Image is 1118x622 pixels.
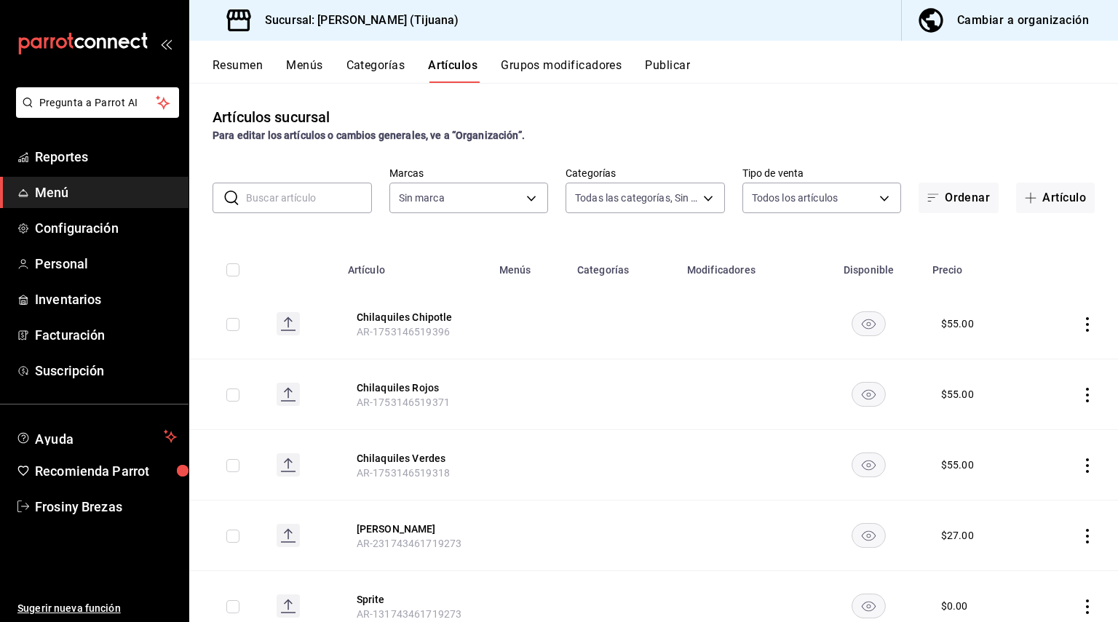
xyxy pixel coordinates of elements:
[957,10,1089,31] div: Cambiar a organización
[941,528,974,543] div: $ 27.00
[941,599,968,613] div: $ 0.00
[1080,458,1095,473] button: actions
[389,168,549,178] label: Marcas
[852,452,886,477] button: availability-product
[752,191,838,205] span: Todos los artículos
[566,168,725,178] label: Categorías
[428,58,477,83] button: Artículos
[35,325,177,345] span: Facturación
[941,387,974,402] div: $ 55.00
[852,523,886,548] button: availability-product
[357,380,473,395] button: edit-product-location
[286,58,322,83] button: Menús
[575,191,698,205] span: Todas las categorías, Sin categoría
[357,592,473,607] button: edit-product-location
[213,106,330,128] div: Artículos sucursal
[35,428,158,445] span: Ayuda
[357,310,473,324] button: edit-product-location
[919,183,999,213] button: Ordenar
[339,242,491,289] th: Artículo
[213,58,1118,83] div: navigation tabs
[246,183,372,212] input: Buscar artículo
[491,242,568,289] th: Menús
[357,538,462,549] span: AR-231743461719273
[35,218,177,238] span: Configuración
[357,467,450,479] span: AR-1753146519318
[357,326,450,338] span: AR-1753146519396
[35,147,177,167] span: Reportes
[35,497,177,517] span: Frosiny Brezas
[1016,183,1095,213] button: Artículo
[1080,317,1095,332] button: actions
[852,594,886,618] button: availability-product
[924,242,1031,289] th: Precio
[35,461,177,481] span: Recomienda Parrot
[1080,388,1095,402] button: actions
[399,191,445,205] span: Sin marca
[941,316,974,331] div: $ 55.00
[35,183,177,202] span: Menú
[357,451,473,466] button: edit-product-location
[645,58,690,83] button: Publicar
[501,58,622,83] button: Grupos modificadores
[16,87,179,118] button: Pregunta a Parrot AI
[10,105,179,121] a: Pregunta a Parrot AI
[742,168,902,178] label: Tipo de venta
[35,361,177,380] span: Suscripción
[253,12,459,29] h3: Sucursal: [PERSON_NAME] (Tijuana)
[17,601,177,616] span: Sugerir nueva función
[35,254,177,274] span: Personal
[852,382,886,407] button: availability-product
[1080,599,1095,614] button: actions
[39,95,156,111] span: Pregunta a Parrot AI
[213,58,263,83] button: Resumen
[357,522,473,536] button: edit-product-location
[357,396,450,408] span: AR-1753146519371
[814,242,923,289] th: Disponible
[678,242,814,289] th: Modificadores
[941,458,974,472] div: $ 55.00
[35,290,177,309] span: Inventarios
[1080,529,1095,543] button: actions
[568,242,678,289] th: Categorías
[213,129,525,141] strong: Para editar los artículos o cambios generales, ve a “Organización”.
[160,38,172,49] button: open_drawer_menu
[346,58,405,83] button: Categorías
[357,608,462,620] span: AR-131743461719273
[852,311,886,336] button: availability-product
